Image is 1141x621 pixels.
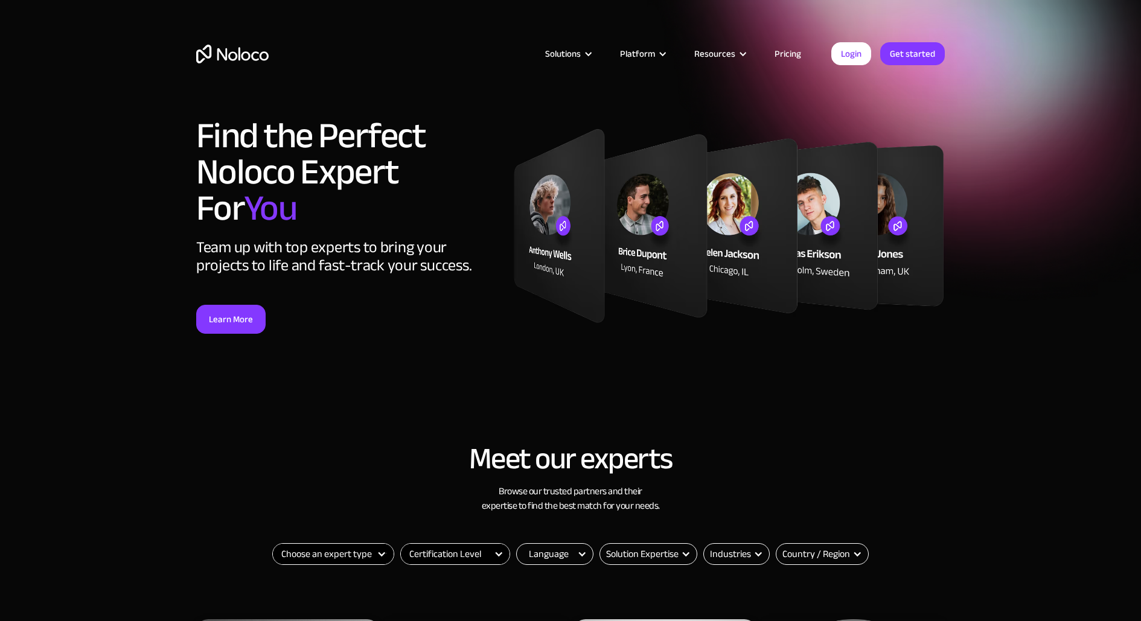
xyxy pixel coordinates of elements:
form: Filter [272,543,394,565]
a: Pricing [759,46,816,62]
div: Solutions [530,46,605,62]
h2: Meet our experts [196,442,945,475]
form: Filter [400,543,510,565]
div: Solution Expertise [599,543,697,565]
a: Login [831,42,871,65]
div: Industries [703,543,770,565]
div: Resources [679,46,759,62]
div: Team up with top experts to bring your projects to life and fast-track your success. [196,238,501,275]
h3: Browse our trusted partners and their expertise to find the best match for your needs. [196,484,945,513]
span: You [244,174,296,242]
div: Solution Expertise [606,547,679,561]
a: home [196,45,269,63]
div: Resources [694,46,735,62]
div: Language [529,547,569,561]
h1: Find the Perfect Noloco Expert For [196,118,501,226]
div: Country / Region [782,547,850,561]
a: Get started [880,42,945,65]
form: Email Form [776,543,869,565]
div: Platform [605,46,679,62]
form: Email Form [516,543,593,565]
form: Email Form [599,543,697,565]
div: Solutions [545,46,581,62]
div: Platform [620,46,655,62]
a: Learn More [196,305,266,334]
form: Email Form [703,543,770,565]
div: Country / Region [776,543,869,565]
div: Language [516,543,593,565]
div: Industries [710,547,751,561]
